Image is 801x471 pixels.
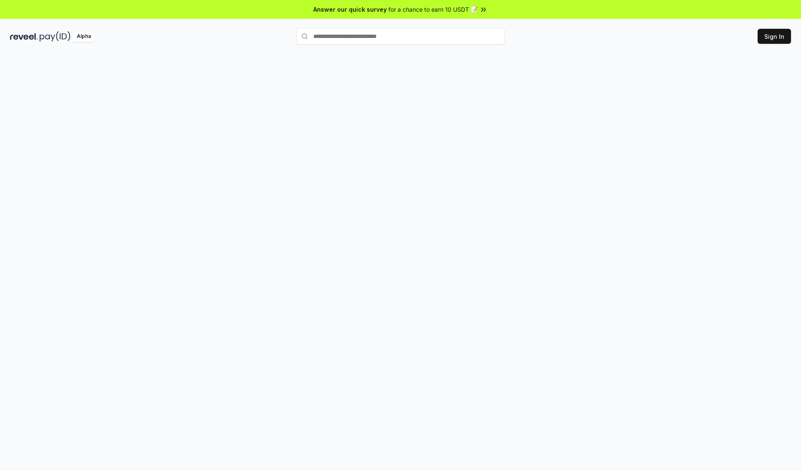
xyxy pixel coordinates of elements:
span: Answer our quick survey [313,5,387,14]
div: Alpha [72,31,96,42]
span: for a chance to earn 10 USDT 📝 [388,5,478,14]
img: reveel_dark [10,31,38,42]
img: pay_id [40,31,71,42]
button: Sign In [758,29,791,44]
